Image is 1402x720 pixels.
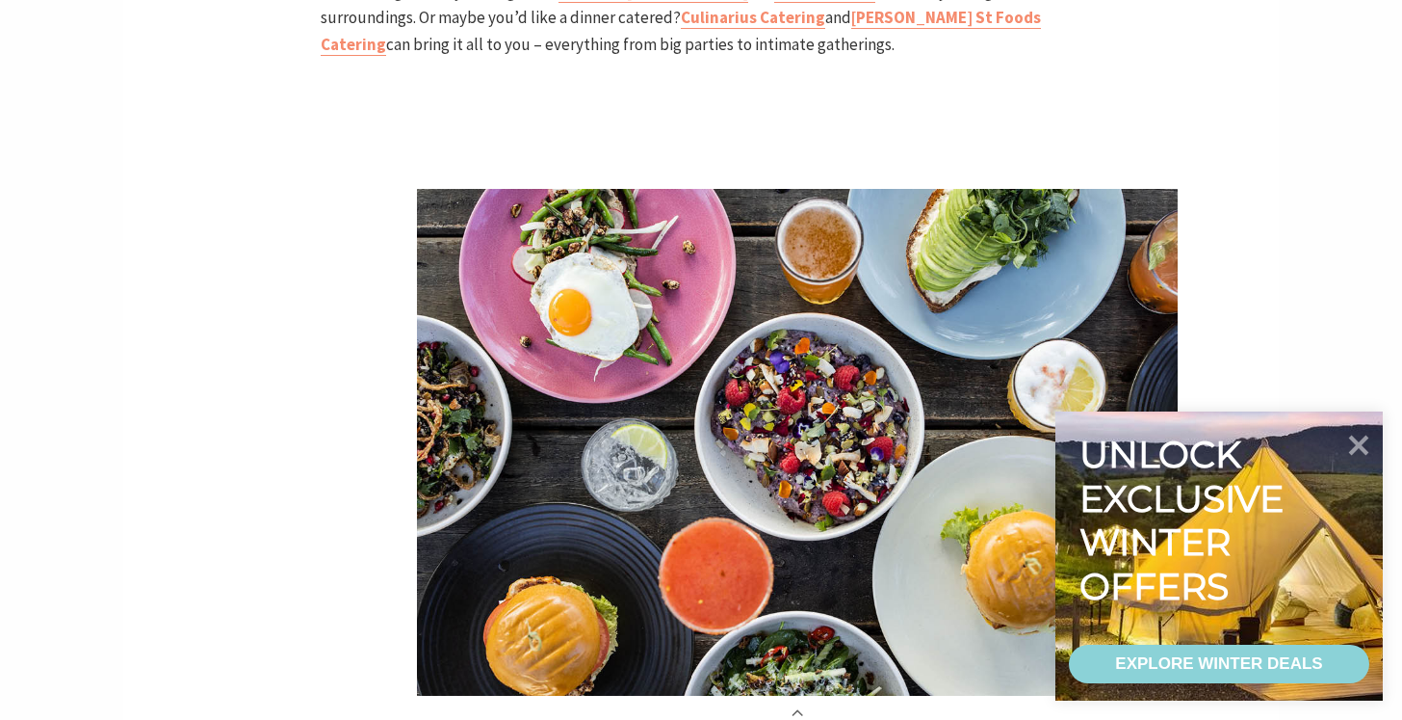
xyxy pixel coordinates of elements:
div: Unlock exclusive winter offers [1079,433,1292,608]
span: and [825,7,851,28]
b: Culinarius Catering [681,7,825,28]
a: EXPLORE WINTER DEALS [1069,645,1369,683]
a: Culinarius Catering [681,7,825,29]
div: EXPLORE WINTER DEALS [1115,645,1322,683]
span: can bring it all to you – everything from big parties to intimate gatherings. [386,34,895,55]
b: [PERSON_NAME] St Foods Catering [321,7,1041,54]
a: [PERSON_NAME] St Foods Catering [321,7,1041,55]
